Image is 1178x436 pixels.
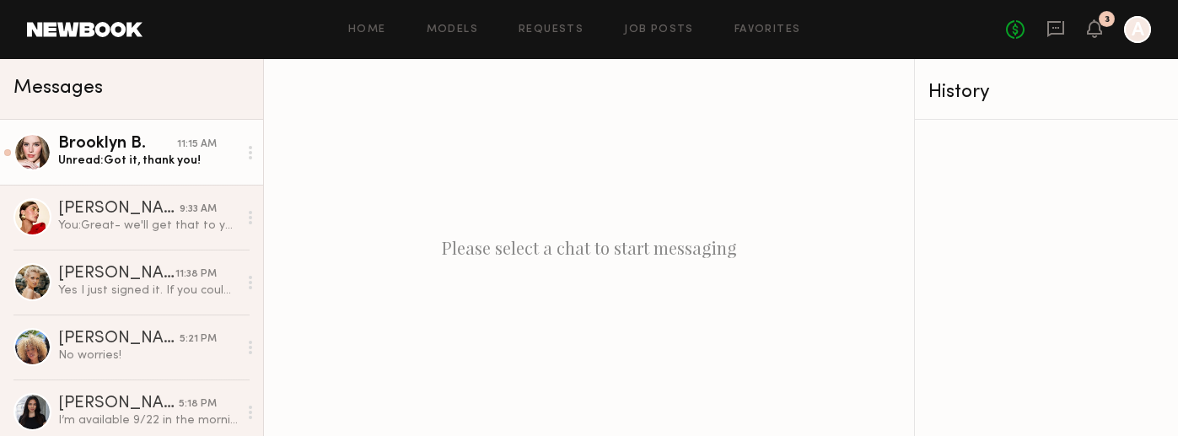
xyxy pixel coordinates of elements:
[58,412,238,428] div: I’m available 9/22 in the morning before 2pm and 9/24 anytime
[58,218,238,234] div: You: Great- we'll get that to you. Are you able to hop on a 15 min VC with me and the director to...
[348,24,386,35] a: Home
[58,153,238,169] div: Unread: Got it, thank you!
[427,24,478,35] a: Models
[58,266,175,283] div: [PERSON_NAME]
[175,266,217,283] div: 11:38 PM
[58,136,177,153] div: Brooklyn B.
[180,331,217,347] div: 5:21 PM
[58,283,238,299] div: Yes I just signed it. If you could share details (brand, usage, shoot location) etc. 🙂🙂
[264,59,914,436] div: Please select a chat to start messaging
[58,331,180,347] div: [PERSON_NAME]
[58,347,238,363] div: No worries!
[180,202,217,218] div: 9:33 AM
[928,83,1165,102] div: History
[1105,15,1110,24] div: 3
[624,24,694,35] a: Job Posts
[519,24,584,35] a: Requests
[734,24,801,35] a: Favorites
[58,396,179,412] div: [PERSON_NAME]
[179,396,217,412] div: 5:18 PM
[58,201,180,218] div: [PERSON_NAME]
[177,137,217,153] div: 11:15 AM
[13,78,103,98] span: Messages
[1124,16,1151,43] a: A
